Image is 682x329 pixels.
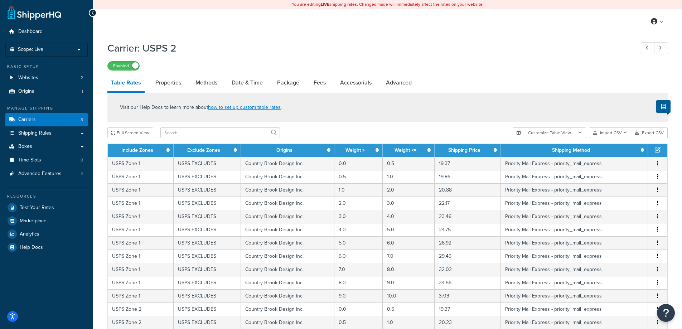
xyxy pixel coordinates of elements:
td: Country Brook Design Inc. [241,197,335,210]
li: Analytics [5,228,88,241]
td: Priority Mail Express - priority_mail_express [501,289,648,303]
td: USPS Zone 1 [108,250,174,263]
td: 37.13 [435,289,501,303]
li: Carriers [5,113,88,126]
a: Next Record [654,42,668,54]
a: Include Zones [121,146,153,154]
span: Boxes [18,144,32,150]
span: 8 [81,117,83,123]
a: Methods [192,74,221,91]
button: Export CSV [631,127,668,138]
td: 3.0 [334,210,383,223]
td: 32.02 [435,263,501,276]
td: Priority Mail Express - priority_mail_express [501,303,648,316]
p: Visit our Help Docs to learn more about . [120,103,282,111]
td: 7.0 [334,263,383,276]
td: Priority Mail Express - priority_mail_express [501,223,648,236]
td: USPS Zone 1 [108,263,174,276]
td: Priority Mail Express - priority_mail_express [501,210,648,223]
span: Analytics [20,231,39,237]
td: 24.75 [435,223,501,236]
a: Test Your Rates [5,201,88,214]
td: 1.0 [334,183,383,197]
td: 5.0 [334,236,383,250]
td: 2.0 [334,197,383,210]
td: 2.0 [383,183,435,197]
td: 34.56 [435,276,501,289]
a: Package [274,74,303,91]
td: Country Brook Design Inc. [241,236,335,250]
td: 9.0 [334,289,383,303]
td: Priority Mail Express - priority_mail_express [501,157,648,170]
td: USPS Zone 1 [108,236,174,250]
td: 0.5 [383,303,435,316]
a: Origins1 [5,85,88,98]
td: 0.0 [334,157,383,170]
td: Country Brook Design Inc. [241,250,335,263]
td: Country Brook Design Inc. [241,276,335,289]
td: USPS EXCLUDES [174,210,241,223]
td: 26.92 [435,236,501,250]
button: Import CSV [589,127,631,138]
td: 6.0 [334,250,383,263]
span: Dashboard [18,29,43,35]
span: Scope: Live [18,47,43,53]
button: Show Help Docs [656,100,671,113]
td: USPS EXCLUDES [174,183,241,197]
span: Time Slots [18,157,41,163]
td: USPS EXCLUDES [174,223,241,236]
td: Country Brook Design Inc. [241,183,335,197]
td: 9.0 [383,276,435,289]
span: Test Your Rates [20,205,54,211]
a: Shipping Rules [5,127,88,140]
td: USPS EXCLUDES [174,289,241,303]
td: 1.0 [383,316,435,329]
td: USPS EXCLUDES [174,263,241,276]
span: Origins [18,88,34,95]
a: Advanced [382,74,415,91]
td: USPS EXCLUDES [174,197,241,210]
button: Open Resource Center [657,304,675,322]
button: Full Screen View [107,127,153,138]
span: Advanced Features [18,171,62,177]
div: Basic Setup [5,64,88,70]
td: Priority Mail Express - priority_mail_express [501,183,648,197]
span: Marketplace [20,218,47,224]
td: 20.88 [435,183,501,197]
td: Country Brook Design Inc. [241,170,335,183]
td: 8.0 [334,276,383,289]
td: Priority Mail Express - priority_mail_express [501,170,648,183]
td: 0.0 [334,303,383,316]
td: USPS Zone 1 [108,289,174,303]
td: 6.0 [383,236,435,250]
a: Exclude Zones [187,146,220,154]
td: 0.5 [334,316,383,329]
a: Accessorials [337,74,375,91]
a: Properties [152,74,185,91]
td: USPS EXCLUDES [174,303,241,316]
td: Priority Mail Express - priority_mail_express [501,250,648,263]
a: Origins [276,146,292,154]
a: Help Docs [5,241,88,254]
a: Table Rates [107,74,145,93]
span: Shipping Rules [18,130,52,136]
a: Fees [310,74,329,91]
li: Websites [5,71,88,84]
td: Country Brook Design Inc. [241,210,335,223]
li: Origins [5,85,88,98]
li: Advanced Features [5,167,88,180]
td: 0.5 [383,157,435,170]
td: USPS EXCLUDES [174,276,241,289]
td: Priority Mail Express - priority_mail_express [501,197,648,210]
a: Weight <= [395,146,416,154]
li: Time Slots [5,154,88,167]
td: USPS EXCLUDES [174,316,241,329]
a: Date & Time [228,74,266,91]
td: 4.0 [383,210,435,223]
td: Country Brook Design Inc. [241,223,335,236]
td: Country Brook Design Inc. [241,289,335,303]
button: Customize Table View [513,127,586,138]
td: USPS Zone 1 [108,170,174,183]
